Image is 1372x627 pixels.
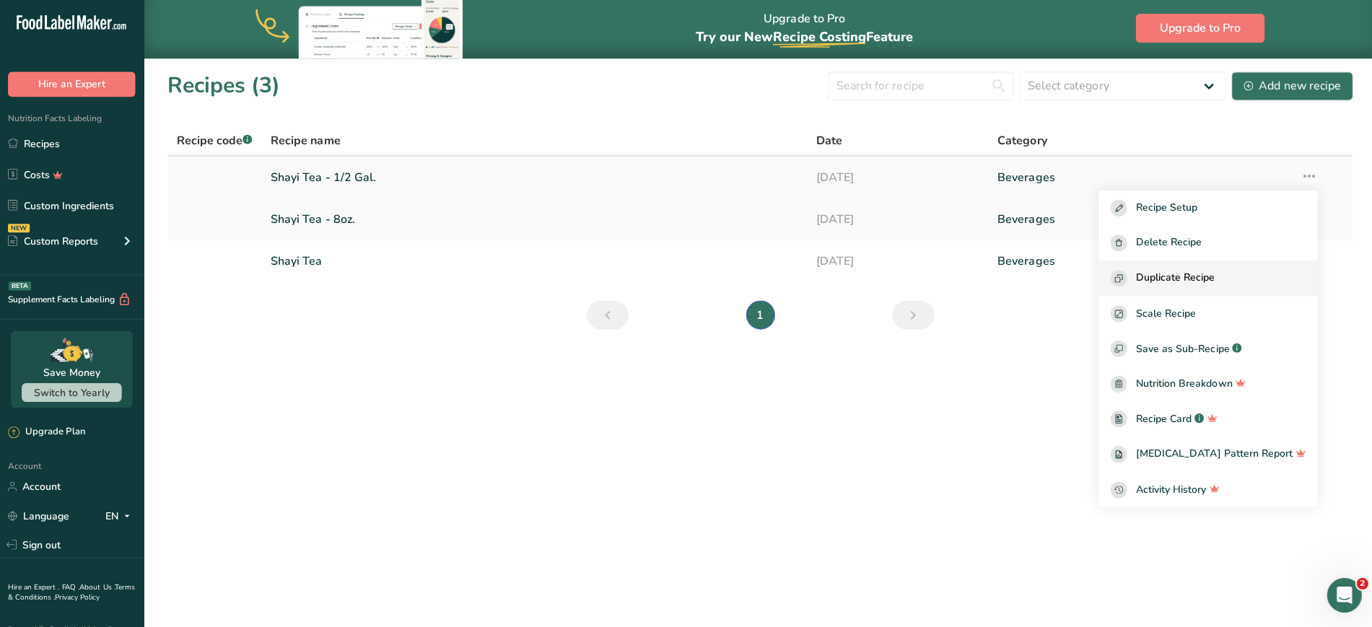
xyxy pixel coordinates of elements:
a: Hire an Expert . [9,582,60,592]
button: Upgrade to Pro [1132,16,1261,45]
span: Save as Sub-Recipe [1132,342,1225,357]
button: Scale Recipe [1096,297,1314,333]
a: [DATE] [813,206,977,236]
span: Date [813,133,839,151]
span: Recipe Costing [771,30,863,48]
a: Beverages [995,247,1279,278]
button: Save as Sub-Recipe [1096,332,1314,367]
button: Delete Recipe [1096,227,1314,263]
a: Recipe Card [1096,403,1314,438]
h1: Recipes (3) [167,71,280,104]
span: Delete Recipe [1132,236,1198,253]
button: Activity History [1096,473,1314,508]
a: About Us . [80,582,115,592]
button: Add new recipe [1228,74,1349,102]
div: Custom Reports [9,235,98,250]
iframe: Intercom live chat [1323,578,1358,613]
span: Try our New Feature [694,30,910,48]
a: FAQ . [63,582,80,592]
span: [MEDICAL_DATA] Pattern Report [1132,447,1288,463]
span: Switch to Yearly [35,387,110,400]
button: Duplicate Recipe [1096,262,1314,297]
input: Search for recipe [826,74,1010,102]
div: BETA [9,283,32,291]
a: Language [9,504,70,529]
a: Shayi Tea [271,247,797,278]
span: Recipe code [177,134,252,150]
a: Terms & Conditions . [9,582,135,602]
span: Duplicate Recipe [1132,271,1211,288]
div: Upgrade to Pro [694,1,910,61]
button: Hire an Expert [9,74,136,99]
span: Scale Recipe [1132,307,1192,323]
a: [DATE] [813,247,977,278]
div: Save Money [44,366,101,381]
span: Activity History [1132,482,1202,499]
button: Recipe Setup [1096,192,1314,227]
span: 2 [1353,578,1364,589]
a: Beverages [995,164,1279,194]
a: Nutrition Breakdown [1096,367,1314,403]
a: [MEDICAL_DATA] Pattern Report [1096,437,1314,473]
a: Beverages [995,206,1279,236]
span: Recipe name [271,133,340,151]
a: Privacy Policy [56,592,100,602]
div: EN [105,507,136,525]
span: Recipe Setup [1132,201,1194,218]
div: Add new recipe [1240,79,1337,97]
span: Recipe Card [1132,412,1188,427]
button: Switch to Yearly [22,384,122,403]
span: Category [995,133,1044,151]
a: Shayi Tea - 1/2 Gal. [271,164,797,194]
a: [DATE] [813,164,977,194]
a: Shayi Tea - 8oz. [271,206,797,236]
span: Nutrition Breakdown [1132,377,1228,393]
a: Next page [890,302,932,330]
div: NEW [9,225,30,234]
div: Upgrade Plan [9,426,85,440]
a: Previous page [585,302,627,330]
span: Upgrade to Pro [1156,22,1237,39]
